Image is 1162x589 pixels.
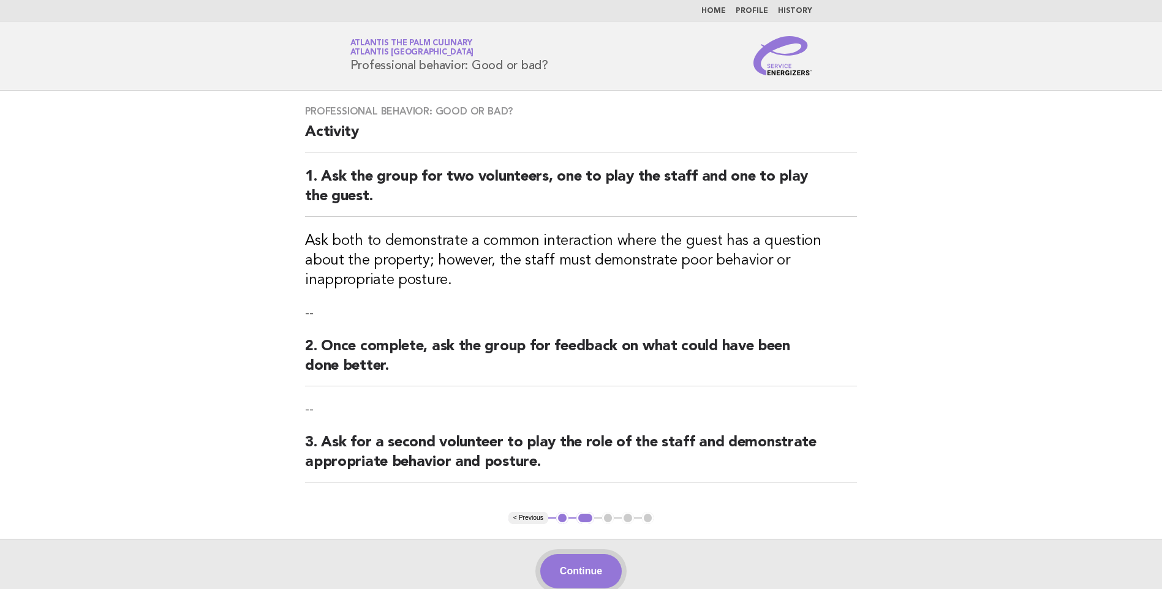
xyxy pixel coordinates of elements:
h2: Activity [305,122,857,152]
a: Home [701,7,726,15]
button: 1 [556,512,568,524]
button: Continue [540,554,622,588]
a: Atlantis The Palm CulinaryAtlantis [GEOGRAPHIC_DATA] [350,39,474,56]
h2: 3. Ask for a second volunteer to play the role of the staff and demonstrate appropriate behavior ... [305,433,857,482]
span: Atlantis [GEOGRAPHIC_DATA] [350,49,474,57]
h3: Professional behavior: Good or bad? [305,105,857,118]
p: -- [305,305,857,322]
h1: Professional behavior: Good or bad? [350,40,548,72]
img: Service Energizers [753,36,812,75]
h2: 2. Once complete, ask the group for feedback on what could have been done better. [305,337,857,386]
button: < Previous [508,512,548,524]
a: History [778,7,812,15]
button: 2 [576,512,594,524]
h3: Ask both to demonstrate a common interaction where the guest has a question about the property; h... [305,231,857,290]
h2: 1. Ask the group for two volunteers, one to play the staff and one to play the guest. [305,167,857,217]
a: Profile [736,7,768,15]
p: -- [305,401,857,418]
